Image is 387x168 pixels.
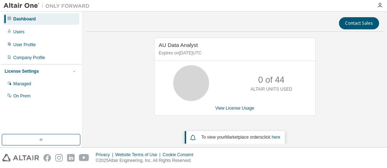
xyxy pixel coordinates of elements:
[201,135,280,140] span: To view your click
[2,154,39,162] img: altair_logo.svg
[339,17,379,29] button: Contact Sales
[4,2,93,9] img: Altair One
[159,50,309,56] p: Expires on [DATE] UTC
[215,106,254,111] a: View License Usage
[96,152,115,158] div: Privacy
[258,74,284,86] p: 0 of 44
[79,154,89,162] img: youtube.svg
[67,154,75,162] img: linkedin.svg
[159,42,198,48] span: AU Data Analyst
[96,158,198,164] p: © 2025 Altair Engineering, Inc. All Rights Reserved.
[13,93,30,99] div: On Prem
[225,135,262,140] em: Marketplace orders
[13,81,31,87] div: Managed
[13,42,36,48] div: User Profile
[13,16,36,22] div: Dashboard
[13,29,24,35] div: Users
[162,152,197,158] div: Cookie Consent
[115,152,162,158] div: Website Terms of Use
[43,154,51,162] img: facebook.svg
[250,86,292,92] p: ALTAIR UNITS USED
[272,135,280,140] a: here
[13,55,45,61] div: Company Profile
[5,68,39,74] div: License Settings
[55,154,63,162] img: instagram.svg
